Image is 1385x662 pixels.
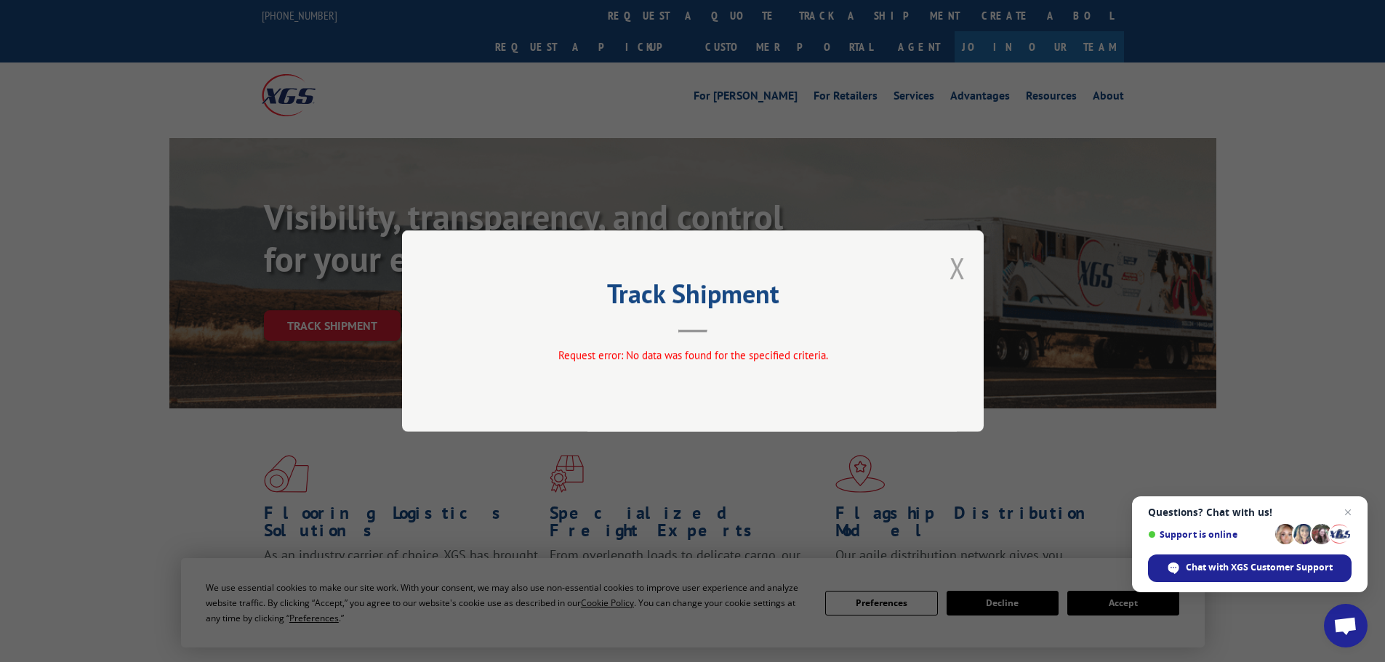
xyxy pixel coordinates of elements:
span: Chat with XGS Customer Support [1186,561,1333,574]
span: Request error: No data was found for the specified criteria. [558,348,827,362]
div: Open chat [1324,604,1368,647]
span: Support is online [1148,529,1270,540]
span: Questions? Chat with us! [1148,506,1352,518]
h2: Track Shipment [475,283,911,311]
div: Chat with XGS Customer Support [1148,554,1352,582]
button: Close modal [950,249,966,287]
span: Close chat [1339,504,1357,521]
